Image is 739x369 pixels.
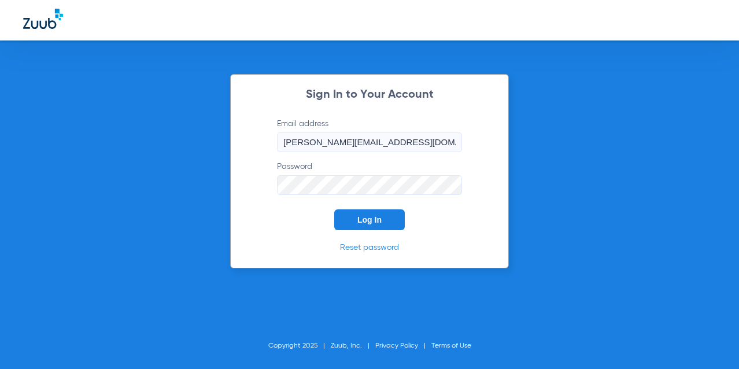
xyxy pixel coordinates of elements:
img: Zuub Logo [23,9,63,29]
li: Zuub, Inc. [331,340,375,352]
a: Terms of Use [431,342,471,349]
a: Privacy Policy [375,342,418,349]
span: Log In [357,215,382,224]
label: Password [277,161,462,195]
h2: Sign In to Your Account [260,89,479,101]
input: Password [277,175,462,195]
input: Email address [277,132,462,152]
button: Log In [334,209,405,230]
a: Reset password [340,243,399,252]
li: Copyright 2025 [268,340,331,352]
label: Email address [277,118,462,152]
